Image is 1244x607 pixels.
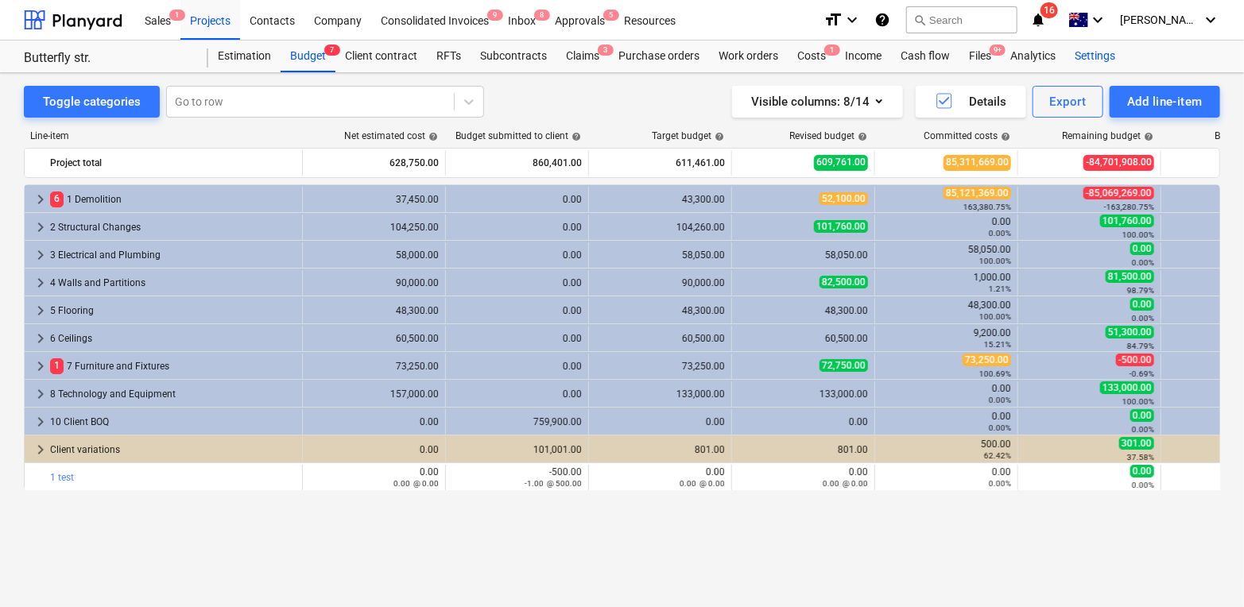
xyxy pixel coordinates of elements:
[31,218,50,237] span: keyboard_arrow_right
[595,444,725,455] div: 801.00
[882,466,1011,489] div: 0.00
[843,10,862,29] i: keyboard_arrow_down
[24,50,189,67] div: Butterfly str.
[1132,481,1154,489] small: 0.00%
[50,150,296,176] div: Project total
[1122,397,1154,406] small: 100.00%
[1120,14,1199,26] span: [PERSON_NAME]
[935,91,1007,112] div: Details
[309,389,439,400] div: 157,000.00
[452,389,582,400] div: 0.00
[309,466,439,489] div: 0.00
[309,150,439,176] div: 628,750.00
[882,327,1011,350] div: 9,200.00
[50,215,296,240] div: 2 Structural Changes
[556,41,609,72] div: Claims
[595,333,725,344] div: 60,500.00
[309,249,439,261] div: 58,000.00
[31,301,50,320] span: keyboard_arrow_right
[43,91,141,112] div: Toggle categories
[738,249,868,261] div: 58,050.00
[738,444,868,455] div: 801.00
[1130,369,1154,378] small: -0.69%
[709,41,788,72] a: Work orders
[556,41,609,72] a: Claims3
[393,479,439,488] small: 0.00 @ 0.00
[989,284,1011,293] small: 1.21%
[1041,2,1058,18] span: 16
[595,416,725,427] div: 0.00
[598,44,614,56] span: 3
[525,479,582,488] small: -1.00 @ 500.00
[738,389,868,400] div: 133,000.00
[309,416,439,427] div: 0.00
[835,41,891,72] a: Income
[1122,230,1154,239] small: 100.00%
[309,333,439,344] div: 60,500.00
[609,41,709,72] div: Purchase orders
[427,41,471,72] div: RFTs
[568,132,581,141] span: help
[50,381,296,407] div: 8 Technology and Equipment
[1106,270,1154,283] span: 81,500.00
[1050,91,1087,112] div: Export
[882,383,1011,405] div: 0.00
[1130,465,1154,477] span: 0.00
[959,41,1001,72] a: Files9+
[732,86,903,118] button: Visible columns:8/14
[452,444,582,455] div: 101,001.00
[913,14,926,26] span: search
[452,333,582,344] div: 0.00
[1130,242,1154,255] span: 0.00
[820,359,868,372] span: 72,750.00
[944,187,1011,199] span: 85,121,369.00
[979,257,1011,265] small: 100.00%
[50,298,296,323] div: 5 Flooring
[1001,41,1065,72] a: Analytics
[309,361,439,372] div: 73,250.00
[595,194,725,205] div: 43,300.00
[891,41,959,72] a: Cash flow
[452,361,582,372] div: 0.00
[324,44,340,56] span: 7
[820,276,868,288] span: 82,500.00
[50,191,64,207] span: 6
[823,479,868,488] small: 0.00 @ 0.00
[452,305,582,316] div: 0.00
[309,444,439,455] div: 0.00
[1127,91,1203,112] div: Add line-item
[281,41,335,72] div: Budget
[425,132,438,141] span: help
[471,41,556,72] a: Subcontracts
[1130,409,1154,422] span: 0.00
[916,86,1026,118] button: Details
[534,10,550,21] span: 8
[820,192,868,205] span: 52,100.00
[208,41,281,72] a: Estimation
[595,466,725,489] div: 0.00
[452,277,582,288] div: 0.00
[979,369,1011,378] small: 100.69%
[924,130,1010,141] div: Committed costs
[1132,258,1154,267] small: 0.00%
[1030,10,1046,29] i: notifications
[882,216,1011,238] div: 0.00
[31,329,50,348] span: keyboard_arrow_right
[652,130,724,141] div: Target budget
[1132,314,1154,323] small: 0.00%
[906,6,1017,33] button: Search
[1104,203,1154,211] small: -163,280.75%
[452,416,582,427] div: 759,900.00
[1062,130,1153,141] div: Remaining budget
[882,272,1011,294] div: 1,000.00
[882,411,1011,433] div: 0.00
[595,277,725,288] div: 90,000.00
[1088,10,1107,29] i: keyboard_arrow_down
[789,130,867,141] div: Revised budget
[31,357,50,376] span: keyboard_arrow_right
[989,479,1011,488] small: 0.00%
